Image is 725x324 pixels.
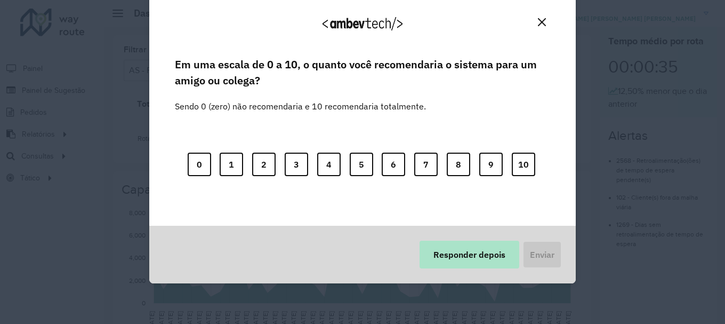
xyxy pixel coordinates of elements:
[323,17,402,30] img: Logo Ambevtech
[382,153,405,176] button: 6
[447,153,470,176] button: 8
[252,153,276,176] button: 2
[479,153,503,176] button: 9
[534,14,550,30] button: Close
[317,153,341,176] button: 4
[175,87,426,113] label: Sendo 0 (zero) não recomendaria e 10 recomendaria totalmente.
[538,18,546,26] img: Close
[414,153,438,176] button: 7
[220,153,243,176] button: 1
[420,241,519,268] button: Responder depois
[350,153,373,176] button: 5
[512,153,535,176] button: 10
[285,153,308,176] button: 3
[175,57,550,89] label: Em uma escala de 0 a 10, o quanto você recomendaria o sistema para um amigo ou colega?
[188,153,211,176] button: 0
